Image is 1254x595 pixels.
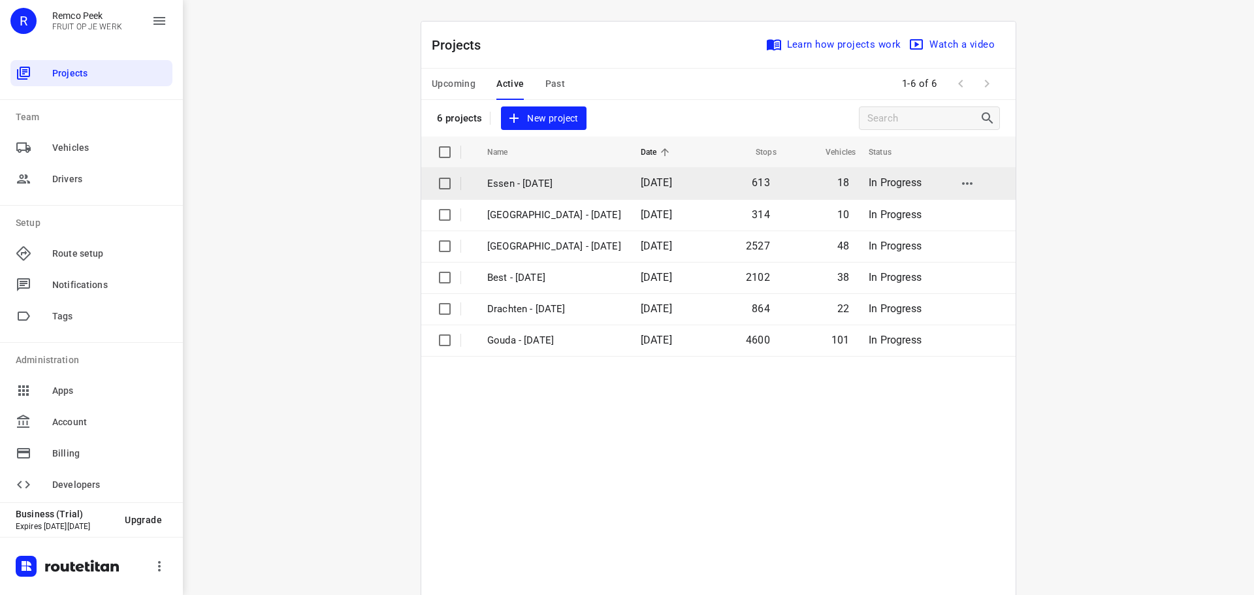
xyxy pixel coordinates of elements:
span: In Progress [869,334,922,346]
span: 22 [837,302,849,315]
span: 613 [752,176,770,189]
span: 101 [831,334,850,346]
span: Previous Page [948,71,974,97]
p: Expires [DATE][DATE] [16,522,114,531]
span: Projects [52,67,167,80]
span: In Progress [869,176,922,189]
button: New project [501,106,586,131]
span: [DATE] [641,302,672,315]
span: Status [869,144,908,160]
p: Best - Monday [487,270,621,285]
span: Upgrade [125,515,162,525]
p: Business (Trial) [16,509,114,519]
span: Drivers [52,172,167,186]
span: 314 [752,208,770,221]
p: Projects [432,35,492,55]
span: 4600 [746,334,770,346]
p: Administration [16,353,172,367]
span: 2102 [746,271,770,283]
p: Zwolle - Monday [487,239,621,254]
div: Tags [10,303,172,329]
span: In Progress [869,240,922,252]
span: 48 [837,240,849,252]
span: 38 [837,271,849,283]
span: Developers [52,478,167,492]
span: 1-6 of 6 [897,70,942,98]
div: Developers [10,472,172,498]
span: [DATE] [641,208,672,221]
span: [DATE] [641,176,672,189]
div: Route setup [10,240,172,266]
span: Vehicles [809,144,856,160]
div: Drivers [10,166,172,192]
span: 18 [837,176,849,189]
span: [DATE] [641,334,672,346]
span: Vehicles [52,141,167,155]
span: [DATE] [641,271,672,283]
span: Stops [739,144,777,160]
span: In Progress [869,208,922,221]
span: Upcoming [432,76,475,92]
p: Essen - Monday [487,176,621,191]
button: Upgrade [114,508,172,532]
span: In Progress [869,302,922,315]
div: R [10,8,37,34]
span: [DATE] [641,240,672,252]
span: New project [509,110,578,127]
div: Search [980,110,999,126]
span: Notifications [52,278,167,292]
p: Setup [16,216,172,230]
span: Account [52,415,167,429]
span: Apps [52,384,167,398]
div: Projects [10,60,172,86]
span: Name [487,144,525,160]
span: Billing [52,447,167,460]
div: Account [10,409,172,435]
input: Search projects [867,108,980,129]
p: Drachten - Monday [487,302,621,317]
div: Notifications [10,272,172,298]
span: Next Page [974,71,1000,97]
span: 864 [752,302,770,315]
span: Tags [52,310,167,323]
span: Active [496,76,524,92]
div: Billing [10,440,172,466]
p: FRUIT OP JE WERK [52,22,122,31]
div: Vehicles [10,135,172,161]
span: In Progress [869,271,922,283]
span: Date [641,144,674,160]
div: Apps [10,378,172,404]
p: Remco Peek [52,10,122,21]
span: 10 [837,208,849,221]
span: Past [545,76,566,92]
p: Antwerpen - Monday [487,208,621,223]
p: Team [16,110,172,124]
p: 6 projects [437,112,482,124]
p: Gouda - Monday [487,333,621,348]
span: Route setup [52,247,167,261]
span: 2527 [746,240,770,252]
